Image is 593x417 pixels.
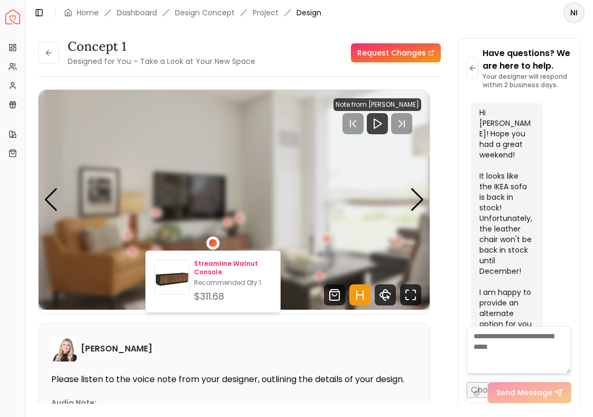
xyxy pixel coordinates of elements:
[351,43,441,62] a: Request Changes
[81,342,152,355] h6: [PERSON_NAME]
[479,107,533,414] div: Hi [PERSON_NAME]! Hope you had a great weekend! It looks like the IKEA sofa is back in stock! Unf...
[483,47,571,72] p: Have questions? We are here to help.
[64,7,321,18] nav: breadcrumb
[349,284,370,305] svg: Hotspots Toggle
[51,374,417,385] p: Please listen to the voice note from your designer, outlining the details of your design.
[563,2,585,23] button: NI
[194,279,272,287] p: Recommended Qty: 1
[39,90,430,310] div: 2 / 5
[68,38,255,55] h3: concept 1
[5,10,20,24] a: Spacejoy
[333,98,421,111] div: Note from [PERSON_NAME]
[410,188,424,211] div: Next slide
[194,260,272,276] p: Streamline Walnut Console
[253,7,279,18] a: Project
[324,284,345,305] svg: Shop Products from this design
[564,3,583,22] span: NI
[44,188,58,211] div: Previous slide
[400,284,421,305] svg: Fullscreen
[194,289,272,304] div: $311.68
[154,260,272,304] a: Streamline Walnut ConsoleStreamline Walnut ConsoleRecommended Qty:1$311.68
[39,90,430,310] div: Carousel
[117,7,157,18] a: Dashboard
[371,117,384,130] svg: Play
[51,397,97,408] p: Audio Note:
[296,7,321,18] span: Design
[51,336,77,362] img: Hannah James
[175,7,235,18] li: Design Concept
[5,10,20,24] img: Spacejoy Logo
[39,90,430,310] img: Design Render 4
[375,284,396,305] svg: 360 View
[77,7,99,18] a: Home
[155,262,189,296] img: Streamline Walnut Console
[68,56,255,67] small: Designed for You – Take a Look at Your New Space
[483,72,571,89] p: Your designer will respond within 2 business days.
